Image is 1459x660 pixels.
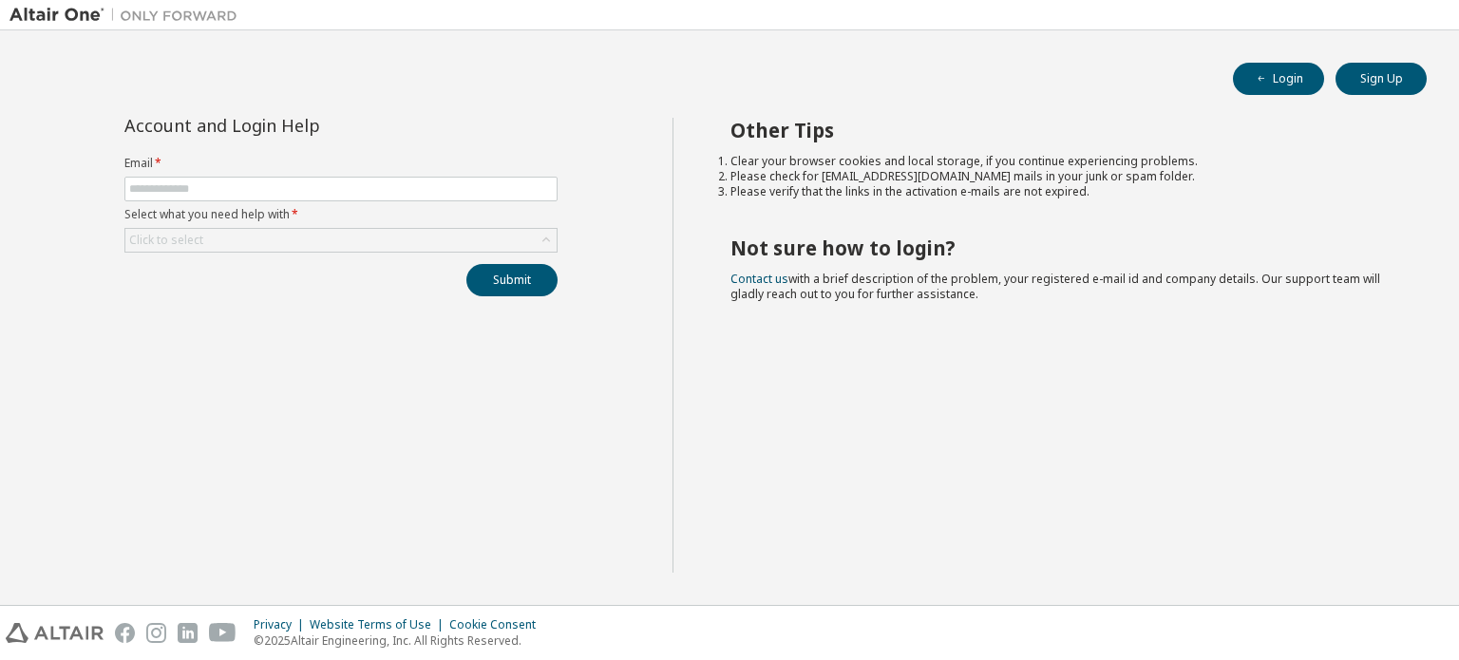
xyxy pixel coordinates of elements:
[129,233,203,248] div: Click to select
[730,236,1393,260] h2: Not sure how to login?
[254,617,310,632] div: Privacy
[310,617,449,632] div: Website Terms of Use
[254,632,547,649] p: © 2025 Altair Engineering, Inc. All Rights Reserved.
[730,184,1393,199] li: Please verify that the links in the activation e-mails are not expired.
[730,271,788,287] a: Contact us
[9,6,247,25] img: Altair One
[730,118,1393,142] h2: Other Tips
[6,623,104,643] img: altair_logo.svg
[124,156,558,171] label: Email
[449,617,547,632] div: Cookie Consent
[124,207,558,222] label: Select what you need help with
[1336,63,1427,95] button: Sign Up
[730,154,1393,169] li: Clear your browser cookies and local storage, if you continue experiencing problems.
[1233,63,1324,95] button: Login
[115,623,135,643] img: facebook.svg
[209,623,237,643] img: youtube.svg
[124,118,471,133] div: Account and Login Help
[730,271,1380,302] span: with a brief description of the problem, your registered e-mail id and company details. Our suppo...
[466,264,558,296] button: Submit
[178,623,198,643] img: linkedin.svg
[146,623,166,643] img: instagram.svg
[125,229,557,252] div: Click to select
[730,169,1393,184] li: Please check for [EMAIL_ADDRESS][DOMAIN_NAME] mails in your junk or spam folder.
